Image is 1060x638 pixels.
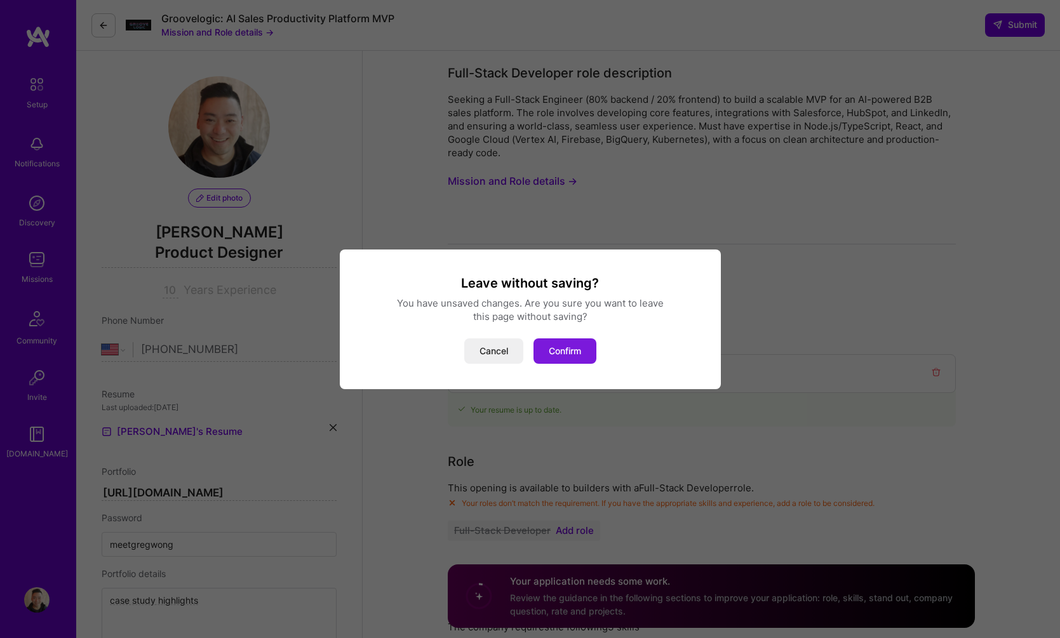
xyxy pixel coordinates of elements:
[355,275,706,291] h3: Leave without saving?
[355,310,706,323] div: this page without saving?
[355,296,706,310] div: You have unsaved changes. Are you sure you want to leave
[464,338,523,364] button: Cancel
[533,338,596,364] button: Confirm
[340,249,721,389] div: modal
